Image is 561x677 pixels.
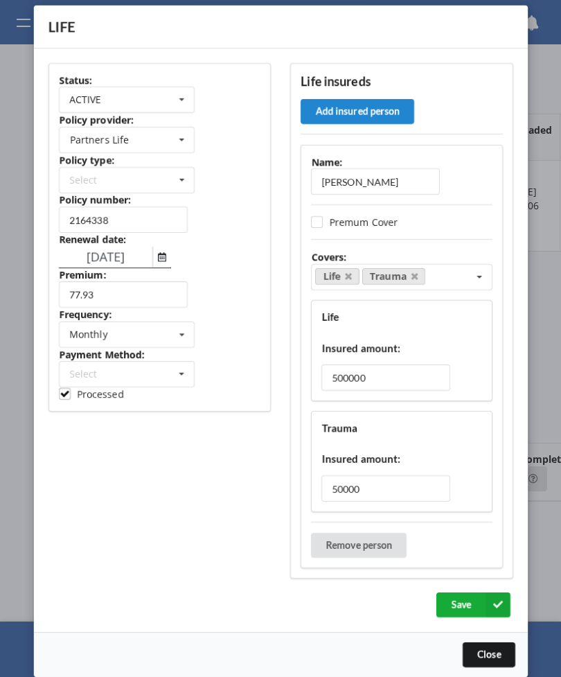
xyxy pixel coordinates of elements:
[59,233,126,246] b: Renewal date:
[59,193,131,206] b: Policy number:
[59,308,112,321] b: Frequency:
[69,95,101,105] div: ACTIVE
[69,330,107,340] div: Monthly
[69,369,97,379] div: Select
[463,642,515,667] button: Close
[59,73,92,87] b: Status:
[311,155,342,168] b: Name:
[34,6,528,49] div: LIFE
[59,268,106,281] b: Premium:
[69,175,97,185] div: Select
[436,592,510,617] button: Save
[70,135,129,145] div: Partners Life
[321,342,481,355] h4: Insured amount:
[321,452,481,466] h4: Insured amount:
[152,247,171,267] button: Select date
[59,348,145,361] b: Payment Method:
[59,153,114,166] b: Policy type:
[301,99,414,124] button: Add insured person
[311,216,398,228] label: Premum Cover
[311,250,346,263] b: Covers:
[321,310,339,323] b: Life
[311,533,407,558] button: Remove person
[59,388,124,400] label: Processed
[59,113,134,126] b: Policy provider:
[321,421,357,434] b: Trauma
[362,268,425,285] a: Trauma
[301,73,502,89] h3: Life insureds
[315,268,359,285] a: Life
